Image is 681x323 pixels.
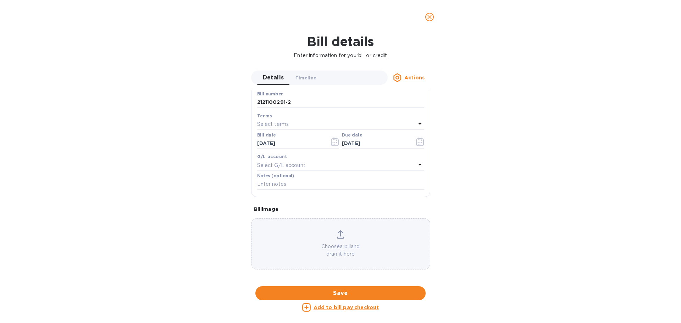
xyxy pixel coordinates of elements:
[257,92,283,96] label: Bill number
[314,305,379,310] u: Add to bill pay checkout
[263,73,284,83] span: Details
[255,286,426,300] button: Save
[257,154,287,159] b: G/L account
[257,138,324,149] input: Select date
[257,133,276,137] label: Bill date
[342,133,362,137] label: Due date
[257,179,424,190] input: Enter notes
[261,289,420,297] span: Save
[257,113,272,118] b: Terms
[257,174,294,178] label: Notes (optional)
[257,121,289,128] p: Select terms
[251,243,430,258] p: Choose a bill and drag it here
[404,75,425,80] u: Actions
[6,34,675,49] h1: Bill details
[295,74,317,82] span: Timeline
[421,9,438,26] button: close
[6,52,675,59] p: Enter information for your bill or credit
[257,97,424,108] input: Enter bill number
[254,206,427,213] p: Bill image
[257,162,305,169] p: Select G/L account
[342,138,409,149] input: Due date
